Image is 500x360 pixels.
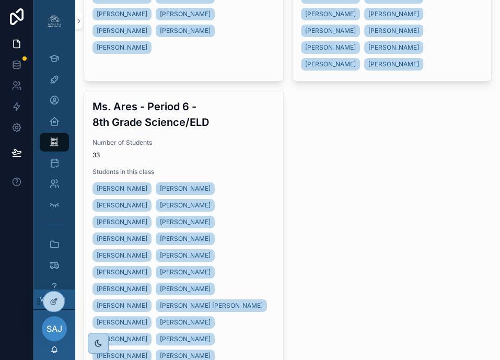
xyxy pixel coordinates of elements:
span: 33 [92,151,275,159]
a: [PERSON_NAME] [92,233,152,245]
a: [PERSON_NAME] [92,8,152,20]
span: [PERSON_NAME] [160,285,211,293]
span: [PERSON_NAME] [368,60,419,68]
a: [PERSON_NAME] [92,283,152,295]
a: [PERSON_NAME] [156,266,215,278]
a: [PERSON_NAME] [92,199,152,212]
a: [PERSON_NAME] [364,41,423,54]
span: [PERSON_NAME] [97,268,147,276]
a: [PERSON_NAME] [364,8,423,20]
a: [PERSON_NAME] [301,25,360,37]
span: [PERSON_NAME] [368,27,419,35]
h3: Ms. Ares - Period 6 - 8th Grade Science/ELD [92,99,275,130]
span: [PERSON_NAME] [368,10,419,18]
span: [PERSON_NAME] [160,251,211,260]
span: [PERSON_NAME] [160,318,211,327]
span: [PERSON_NAME] [97,352,147,360]
span: [PERSON_NAME] [97,43,147,52]
a: [PERSON_NAME] [92,182,152,195]
a: [PERSON_NAME] [156,182,215,195]
span: [PERSON_NAME] [97,285,147,293]
span: [PERSON_NAME] [97,10,147,18]
a: [PERSON_NAME] [92,216,152,228]
span: [PERSON_NAME] [97,27,147,35]
span: SAJ [46,322,62,335]
span: Number of Students [92,138,275,147]
a: [PERSON_NAME] [156,25,215,37]
span: [PERSON_NAME] [160,235,211,243]
span: [PERSON_NAME] [97,201,147,210]
a: [PERSON_NAME] [92,316,152,329]
a: [PERSON_NAME] [92,299,152,312]
a: [PERSON_NAME] [156,216,215,228]
span: [PERSON_NAME] [305,60,356,68]
span: [PERSON_NAME] [PERSON_NAME] [160,301,263,310]
a: [PERSON_NAME] [PERSON_NAME] [156,299,267,312]
a: [PERSON_NAME] [92,41,152,54]
img: App logo [46,13,63,29]
span: [PERSON_NAME] [97,235,147,243]
a: [PERSON_NAME] [156,249,215,262]
a: [PERSON_NAME] [364,58,423,71]
span: [PERSON_NAME] [160,335,211,343]
span: [PERSON_NAME] [97,218,147,226]
span: [PERSON_NAME] [368,43,419,52]
span: [PERSON_NAME] [160,218,211,226]
a: [PERSON_NAME] [301,8,360,20]
span: [PERSON_NAME] [97,184,147,193]
span: Students in this class [92,168,275,176]
a: [PERSON_NAME] [156,8,215,20]
span: [PERSON_NAME] [160,201,211,210]
a: [PERSON_NAME] [156,283,215,295]
a: [PERSON_NAME] [156,316,215,329]
a: [PERSON_NAME] [364,25,423,37]
a: [PERSON_NAME] [156,333,215,345]
span: [PERSON_NAME] [160,27,211,35]
a: [PERSON_NAME] [92,266,152,278]
span: [PERSON_NAME] [160,268,211,276]
a: [PERSON_NAME] [156,233,215,245]
a: [PERSON_NAME] [92,249,152,262]
a: [PERSON_NAME] [92,25,152,37]
span: [PERSON_NAME] [305,27,356,35]
a: [PERSON_NAME] [92,333,152,345]
a: [PERSON_NAME] [156,199,215,212]
span: [PERSON_NAME] [160,10,211,18]
span: [PERSON_NAME] [97,335,147,343]
span: [PERSON_NAME] [97,251,147,260]
span: [PERSON_NAME] [97,318,147,327]
span: [PERSON_NAME] [160,184,211,193]
a: [PERSON_NAME] [301,41,360,54]
div: scrollable content [33,42,75,289]
span: [PERSON_NAME] [97,301,147,310]
span: [PERSON_NAME] [305,10,356,18]
span: [PERSON_NAME] [305,43,356,52]
a: [PERSON_NAME] [301,58,360,71]
span: [PERSON_NAME] [160,352,211,360]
